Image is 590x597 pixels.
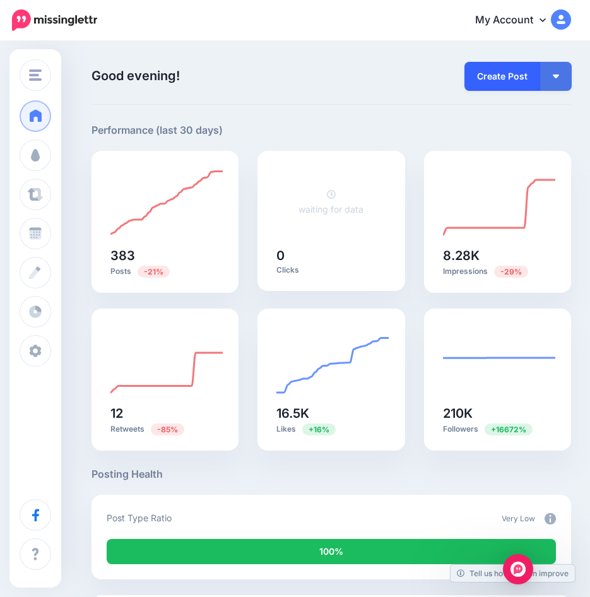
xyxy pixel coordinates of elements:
[276,407,386,420] h5: 16.5K
[91,466,571,482] h5: Posting Health
[443,249,552,262] h5: 8.28K
[138,266,170,278] span: Previous period: 486
[485,423,533,435] span: Previous period: 1.25K
[443,423,552,435] p: Followers
[464,62,540,91] a: Create Post
[503,554,533,584] div: Open Intercom Messenger
[110,407,220,420] h5: 12
[276,265,386,275] p: Clicks
[110,265,220,277] p: Posts
[553,74,559,78] img: arrow-down-white.png
[443,265,552,277] p: Impressions
[91,68,180,83] span: Good evening!
[443,407,552,420] h5: 210K
[276,423,386,435] p: Likes
[502,514,535,523] span: Very Low
[494,266,528,278] span: Previous period: 11.7K
[110,249,220,262] h5: 383
[29,69,42,81] img: menu.png
[302,423,336,435] span: Previous period: 14.3K
[107,539,556,564] div: 100% of your posts in the last 30 days were manually created (i.e. were not from Drip Campaigns o...
[107,511,172,525] p: Post Type Ratio
[151,423,184,435] span: Previous period: 79
[91,122,223,138] h5: Performance (last 30 days)
[545,513,556,524] img: info-circle-grey.png
[298,189,363,215] a: waiting for data
[463,5,571,36] a: My Account
[451,565,575,582] a: Tell us how we can improve
[110,423,220,435] p: Retweets
[276,249,386,262] h5: 0
[12,9,97,31] img: Missinglettr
